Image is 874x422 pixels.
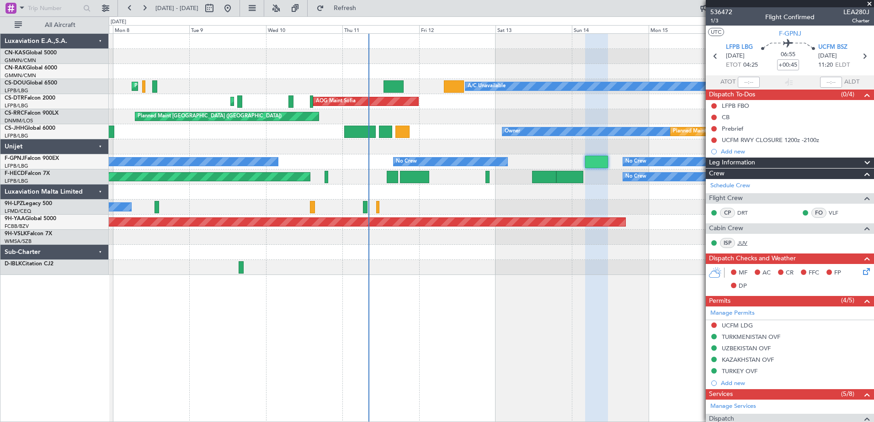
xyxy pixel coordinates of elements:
[10,18,99,32] button: All Aircraft
[722,333,780,341] div: TURKMENISTAN OVF
[5,80,26,86] span: CS-DOU
[5,201,23,206] span: 9H-LPZ
[5,65,57,71] a: CN-RAKGlobal 6000
[786,269,794,278] span: CR
[5,57,36,64] a: GMMN/CMN
[737,209,758,217] a: DRT
[5,238,32,245] a: WMSA/SZB
[5,126,55,131] a: CS-JHHGlobal 6000
[5,208,31,215] a: LFMD/CEQ
[843,17,869,25] span: Charter
[726,43,753,52] span: LFPB LBG
[738,77,760,88] input: --:--
[781,50,795,59] span: 06:55
[710,402,756,411] a: Manage Services
[720,238,735,248] div: ISP
[5,163,28,169] a: LFPB/LBG
[5,102,28,109] a: LFPB/LBG
[5,50,26,56] span: CN-KAS
[111,18,126,26] div: [DATE]
[710,7,732,17] span: 536472
[5,223,29,230] a: FCBB/BZV
[625,155,646,169] div: No Crew
[721,379,869,387] div: Add new
[312,1,367,16] button: Refresh
[5,261,53,267] a: D-IBLKCitation CJ2
[24,22,96,28] span: All Aircraft
[5,80,57,86] a: CS-DOUGlobal 6500
[722,102,749,110] div: LFPB FBO
[5,95,55,101] a: CS-DTRFalcon 2000
[722,344,771,352] div: UZBEKISTAN OVF
[726,61,741,70] span: ETOT
[720,78,735,87] span: ATOT
[5,132,28,139] a: LFPB/LBG
[113,25,189,33] div: Mon 8
[762,269,771,278] span: AC
[5,171,25,176] span: F-HECD
[496,25,572,33] div: Sat 13
[779,29,801,38] span: F-GPNJ
[835,61,850,70] span: ELDT
[765,12,815,22] div: Flight Confirmed
[709,223,743,234] span: Cabin Crew
[739,282,747,291] span: DP
[834,269,841,278] span: FP
[818,43,847,52] span: UCFM BSZ
[722,113,730,121] div: CB
[5,231,27,237] span: 9H-VSLK
[710,181,750,190] a: Schedule Crew
[709,193,743,204] span: Flight Crew
[709,389,733,400] span: Services
[5,216,56,222] a: 9H-YAAGlobal 5000
[5,87,28,94] a: LFPB/LBG
[710,309,755,318] a: Manage Permits
[709,158,755,168] span: Leg Information
[316,95,356,108] div: AOG Maint Sofia
[189,25,266,33] div: Tue 9
[419,25,496,33] div: Fri 12
[138,110,282,123] div: Planned Maint [GEOGRAPHIC_DATA] ([GEOGRAPHIC_DATA])
[722,136,819,144] div: UCFM RWY CLOSURE 1200z -2100z
[5,95,24,101] span: CS-DTR
[625,170,646,184] div: No Crew
[5,50,57,56] a: CN-KASGlobal 5000
[326,5,364,11] span: Refresh
[743,61,758,70] span: 04:25
[710,17,732,25] span: 1/3
[5,111,24,116] span: CS-RRC
[722,125,743,132] div: Prebrief
[818,61,833,70] span: 11:20
[726,52,745,61] span: [DATE]
[709,296,730,306] span: Permits
[709,169,725,179] span: Crew
[709,90,755,100] span: Dispatch To-Dos
[841,295,854,305] span: (4/5)
[649,25,725,33] div: Mon 15
[5,178,28,185] a: LFPB/LBG
[572,25,648,33] div: Sun 14
[722,322,753,329] div: UCFM LDG
[721,148,869,155] div: Add new
[722,356,774,364] div: KAZAKHSTAN OVF
[5,111,59,116] a: CS-RRCFalcon 900LX
[5,117,33,124] a: DNMM/LOS
[5,261,22,267] span: D-IBLK
[396,155,417,169] div: No Crew
[28,1,80,15] input: Trip Number
[809,269,819,278] span: FFC
[5,156,24,161] span: F-GPNJ
[708,28,724,36] button: UTC
[5,126,24,131] span: CS-JHH
[811,208,826,218] div: FO
[5,156,59,161] a: F-GPNJFalcon 900EX
[5,216,25,222] span: 9H-YAA
[673,125,817,138] div: Planned Maint [GEOGRAPHIC_DATA] ([GEOGRAPHIC_DATA])
[5,201,52,206] a: 9H-LPZLegacy 500
[5,171,50,176] a: F-HECDFalcon 7X
[737,239,758,247] a: JUV
[841,90,854,99] span: (0/4)
[5,65,26,71] span: CN-RAK
[266,25,342,33] div: Wed 10
[829,209,849,217] a: VLF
